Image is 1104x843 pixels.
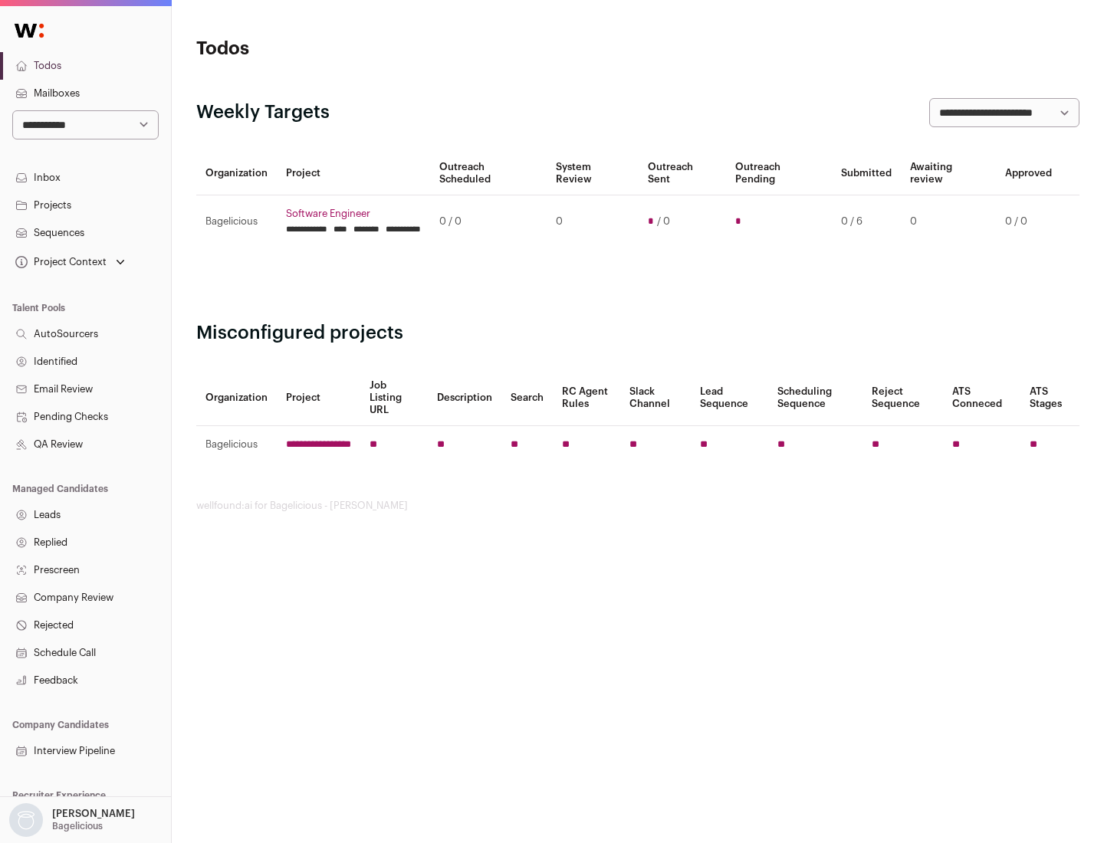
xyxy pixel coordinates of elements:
td: 0 / 0 [430,195,547,248]
h2: Misconfigured projects [196,321,1079,346]
th: ATS Stages [1020,370,1079,426]
th: Slack Channel [620,370,691,426]
th: Scheduling Sequence [768,370,863,426]
th: Lead Sequence [691,370,768,426]
th: Job Listing URL [360,370,428,426]
th: Description [428,370,501,426]
th: Organization [196,152,277,195]
th: RC Agent Rules [553,370,619,426]
img: nopic.png [9,803,43,837]
th: ATS Conneced [943,370,1020,426]
th: Organization [196,370,277,426]
td: 0 / 6 [832,195,901,248]
th: System Review [547,152,638,195]
td: 0 [547,195,638,248]
th: Outreach Pending [726,152,831,195]
th: Approved [996,152,1061,195]
th: Project [277,152,430,195]
th: Project [277,370,360,426]
th: Search [501,370,553,426]
button: Open dropdown [12,251,128,273]
th: Awaiting review [901,152,996,195]
th: Outreach Scheduled [430,152,547,195]
th: Outreach Sent [639,152,727,195]
div: Project Context [12,256,107,268]
td: Bagelicious [196,195,277,248]
p: [PERSON_NAME] [52,808,135,820]
button: Open dropdown [6,803,138,837]
td: 0 [901,195,996,248]
h2: Weekly Targets [196,100,330,125]
p: Bagelicious [52,820,103,832]
th: Reject Sequence [863,370,944,426]
footer: wellfound:ai for Bagelicious - [PERSON_NAME] [196,500,1079,512]
td: 0 / 0 [996,195,1061,248]
td: Bagelicious [196,426,277,464]
h1: Todos [196,37,491,61]
a: Software Engineer [286,208,421,220]
img: Wellfound [6,15,52,46]
th: Submitted [832,152,901,195]
span: / 0 [657,215,670,228]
